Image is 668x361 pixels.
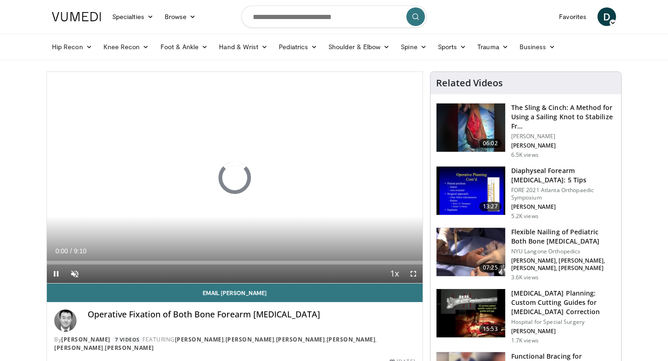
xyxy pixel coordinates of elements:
h3: Diaphyseal Forearm [MEDICAL_DATA]: 5 Tips [511,166,616,185]
a: Hand & Wrist [213,38,273,56]
a: Pediatrics [273,38,323,56]
h3: The Sling & Cinch: A Method for Using a Sailing Knot to Stabilize Fr… [511,103,616,131]
a: Knee Recon [98,38,155,56]
a: Hip Recon [46,38,98,56]
div: By FEATURING , , , , , [54,335,415,352]
img: 181f810e-e302-4326-8cf4-6288db1a84a7.150x105_q85_crop-smart_upscale.jpg [437,167,505,215]
p: 1.7K views [511,337,539,344]
img: 5904ea8b-7bd2-4e2c-8e00-9b345106a7ee.150x105_q85_crop-smart_upscale.jpg [437,228,505,276]
p: 5.2K views [511,213,539,220]
a: [PERSON_NAME] [54,344,103,352]
p: FORE 2021 Atlanta Orthopaedic Symposium [511,187,616,201]
p: [PERSON_NAME], [PERSON_NAME], [PERSON_NAME], [PERSON_NAME] [511,257,616,272]
a: Specialties [107,7,159,26]
p: 6.5K views [511,151,539,159]
span: / [70,247,72,255]
a: Foot & Ankle [155,38,214,56]
a: [PERSON_NAME] [61,335,110,343]
a: Favorites [553,7,592,26]
a: Sports [432,38,472,56]
button: Fullscreen [404,264,423,283]
span: 06:02 [479,139,501,148]
input: Search topics, interventions [241,6,427,28]
a: Shoulder & Elbow [323,38,395,56]
p: NYU Langone Orthopedics [511,248,616,255]
a: 07:25 Flexible Nailing of Pediatric Both Bone [MEDICAL_DATA] NYU Langone Orthopedics [PERSON_NAME... [436,227,616,281]
a: D [597,7,616,26]
a: 06:02 The Sling & Cinch: A Method for Using a Sailing Knot to Stabilize Fr… [PERSON_NAME] [PERSON... [436,103,616,159]
a: Spine [395,38,432,56]
img: VuMedi Logo [52,12,101,21]
p: 3.6K views [511,274,539,281]
button: Unmute [65,264,84,283]
span: 9:10 [74,247,86,255]
span: 07:25 [479,263,501,272]
p: Hospital for Special Surgery [511,318,616,326]
button: Playback Rate [385,264,404,283]
span: 15:53 [479,324,501,334]
a: [PERSON_NAME] [175,335,224,343]
a: 15:53 [MEDICAL_DATA] Planning: Custom Cutting Guides for [MEDICAL_DATA] Correction Hospital for S... [436,289,616,344]
a: Browse [159,7,202,26]
span: 0:00 [55,247,68,255]
img: ef1ff9dc-8cab-41d4-8071-6836865bb527.150x105_q85_crop-smart_upscale.jpg [437,289,505,337]
a: Business [514,38,561,56]
h4: Related Videos [436,77,503,89]
p: [PERSON_NAME] [511,203,616,211]
a: [PERSON_NAME] [105,344,154,352]
a: [PERSON_NAME] [327,335,376,343]
img: Avatar [54,309,77,332]
p: [PERSON_NAME] [511,133,616,140]
p: [PERSON_NAME] [511,328,616,335]
a: Email [PERSON_NAME] [47,284,423,302]
a: 7 Videos [112,336,142,344]
h3: [MEDICAL_DATA] Planning: Custom Cutting Guides for [MEDICAL_DATA] Correction [511,289,616,316]
h4: Operative Fixation of Both Bone Forearm [MEDICAL_DATA] [88,309,415,320]
p: [PERSON_NAME] [511,142,616,149]
h3: Flexible Nailing of Pediatric Both Bone [MEDICAL_DATA] [511,227,616,246]
div: Progress Bar [47,261,423,264]
a: [PERSON_NAME] [276,335,325,343]
a: 13:27 Diaphyseal Forearm [MEDICAL_DATA]: 5 Tips FORE 2021 Atlanta Orthopaedic Symposium [PERSON_N... [436,166,616,220]
a: Trauma [472,38,514,56]
button: Pause [47,264,65,283]
a: [PERSON_NAME] [225,335,275,343]
span: 13:27 [479,202,501,211]
img: 7469cecb-783c-4225-a461-0115b718ad32.150x105_q85_crop-smart_upscale.jpg [437,103,505,152]
video-js: Video Player [47,72,423,284]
